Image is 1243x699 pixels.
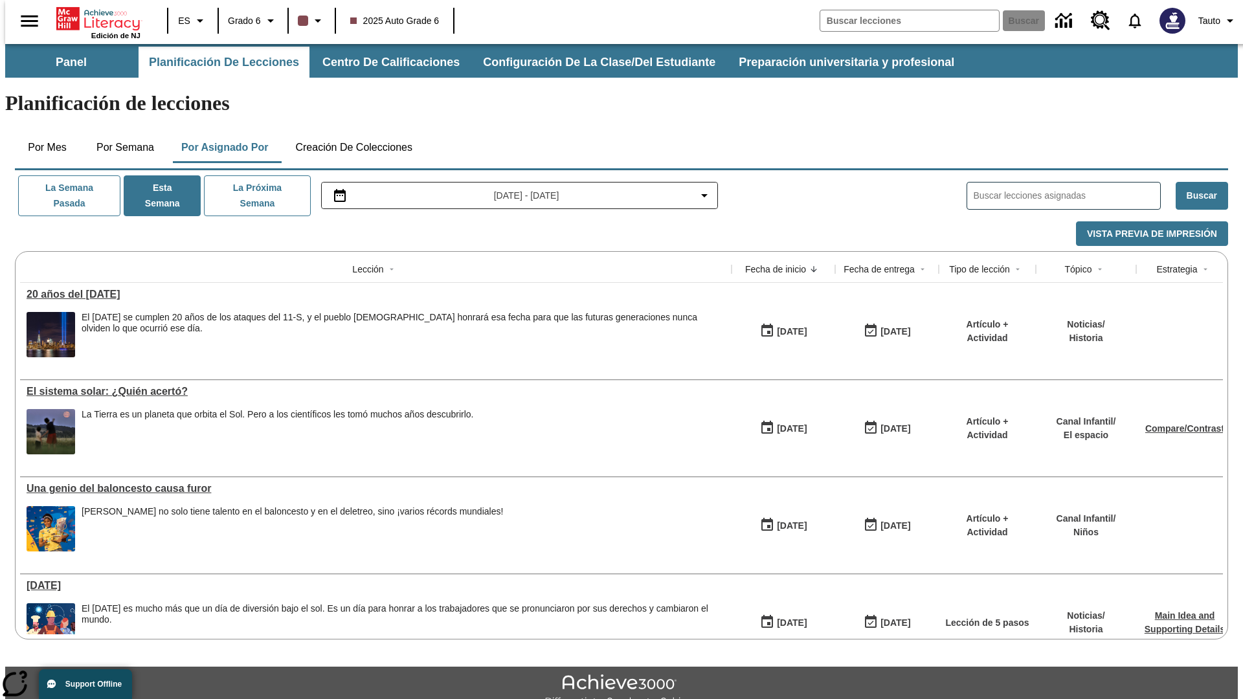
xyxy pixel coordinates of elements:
[384,261,399,277] button: Sort
[756,416,811,441] button: 09/01/25: Primer día en que estuvo disponible la lección
[859,416,915,441] button: 09/01/25: Último día en que podrá accederse la lección
[6,47,136,78] button: Panel
[39,669,132,699] button: Support Offline
[223,9,284,32] button: Grado: Grado 6, Elige un grado
[82,409,473,454] div: La Tierra es un planeta que orbita el Sol. Pero a los científicos les tomó muchos años descubrirlo.
[172,9,214,32] button: Lenguaje: ES, Selecciona un idioma
[27,603,75,649] img: una pancarta con fondo azul muestra la ilustración de una fila de diferentes hombres y mujeres co...
[82,603,725,625] div: El [DATE] es mucho más que un día de diversión bajo el sol. Es un día para honrar a los trabajado...
[777,421,807,437] div: [DATE]
[880,518,910,534] div: [DATE]
[1159,8,1185,34] img: Avatar
[65,680,122,689] span: Support Offline
[697,188,712,203] svg: Collapse Date Range Filter
[56,6,140,32] a: Portada
[27,409,75,454] img: Un niño señala la Luna en el cielo nocturno mientras otro niño mira.
[82,312,725,357] div: El 11 de septiembre de 2021 se cumplen 20 años de los ataques del 11-S, y el pueblo estadounidens...
[228,14,261,28] span: Grado 6
[859,319,915,344] button: 09/04/25: Último día en que podrá accederse la lección
[82,312,725,334] div: El [DATE] se cumplen 20 años de los ataques del 11-S, y el pueblo [DEMOGRAPHIC_DATA] honrará esa ...
[124,175,201,216] button: Esta semana
[27,483,725,494] div: Una genio del baloncesto causa furor
[1057,415,1116,428] p: Canal Infantil /
[5,91,1238,115] h1: Planificación de lecciones
[1198,261,1213,277] button: Sort
[820,10,999,31] input: Buscar campo
[1064,263,1092,276] div: Tópico
[915,261,930,277] button: Sort
[10,2,49,40] button: Abrir el menú lateral
[777,615,807,631] div: [DATE]
[1076,221,1228,247] button: Vista previa de impresión
[880,421,910,437] div: [DATE]
[171,132,279,163] button: Por asignado por
[5,47,966,78] div: Subbarra de navegación
[27,580,725,592] div: Día del Trabajo
[1057,526,1116,539] p: Niños
[945,415,1029,442] p: Artículo + Actividad
[728,47,965,78] button: Preparación universitaria y profesional
[756,319,811,344] button: 09/04/25: Primer día en que estuvo disponible la lección
[27,312,75,357] img: Tributo con luces en la ciudad de Nueva York desde el Parque Estatal Liberty (Nueva Jersey)
[1152,4,1193,38] button: Escoja un nuevo avatar
[82,506,503,517] div: [PERSON_NAME] no solo tiene talento en el baloncesto y en el deletreo, sino ¡varios récords mundi...
[745,263,806,276] div: Fecha de inicio
[777,518,807,534] div: [DATE]
[1010,261,1025,277] button: Sort
[945,616,1029,630] p: Lección de 5 pasos
[350,14,440,28] span: 2025 Auto Grade 6
[27,580,725,592] a: Día del Trabajo, Lecciones
[1067,623,1104,636] p: Historia
[1145,423,1224,434] a: Compare/Contrast
[27,506,75,551] img: una sonriente joven adolescente sostiene el trofeo del Concurso Nacional de Deletreo mientras cae...
[1176,182,1228,210] button: Buscar
[1145,610,1225,634] a: Main Idea and Supporting Details
[756,513,811,538] button: 09/01/25: Primer día en que estuvo disponible la lección
[859,513,915,538] button: 09/01/25: Último día en que podrá accederse la lección
[756,610,811,635] button: 09/01/25: Primer día en que estuvo disponible la lección
[1156,263,1197,276] div: Estrategia
[949,263,1010,276] div: Tipo de lección
[1067,609,1104,623] p: Noticias /
[1092,261,1108,277] button: Sort
[1193,9,1243,32] button: Perfil/Configuración
[880,615,910,631] div: [DATE]
[56,5,140,39] div: Portada
[204,175,310,216] button: La próxima semana
[27,386,725,397] div: El sistema solar: ¿Quién acertó?
[15,132,80,163] button: Por mes
[27,289,725,300] div: 20 años del 11 de septiembre
[178,14,190,28] span: ES
[945,512,1029,539] p: Artículo + Actividad
[494,189,559,203] span: [DATE] - [DATE]
[293,9,331,32] button: El color de la clase es café oscuro. Cambiar el color de la clase.
[27,289,725,300] a: 20 años del 11 de septiembre, Lecciones
[1118,4,1152,38] a: Notificaciones
[5,44,1238,78] div: Subbarra de navegación
[27,483,725,494] a: Una genio del baloncesto causa furor, Lecciones
[974,186,1160,205] input: Buscar lecciones asignadas
[27,386,725,397] a: El sistema solar: ¿Quién acertó?, Lecciones
[18,175,120,216] button: La semana pasada
[1057,428,1116,442] p: El espacio
[880,324,910,340] div: [DATE]
[327,188,713,203] button: Seleccione el intervalo de fechas opción del menú
[139,47,309,78] button: Planificación de lecciones
[312,47,470,78] button: Centro de calificaciones
[82,603,725,649] span: El Día del Trabajo es mucho más que un día de diversión bajo el sol. Es un día para honrar a los ...
[1083,3,1118,38] a: Centro de recursos, Se abrirá en una pestaña nueva.
[806,261,822,277] button: Sort
[82,506,503,551] div: Zaila Avant-garde no solo tiene talento en el baloncesto y en el deletreo, sino ¡varios récords m...
[86,132,164,163] button: Por semana
[473,47,726,78] button: Configuración de la clase/del estudiante
[352,263,383,276] div: Lección
[859,610,915,635] button: 09/07/25: Último día en que podrá accederse la lección
[1198,14,1220,28] span: Tauto
[1047,3,1083,39] a: Centro de información
[945,318,1029,345] p: Artículo + Actividad
[777,324,807,340] div: [DATE]
[1057,512,1116,526] p: Canal Infantil /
